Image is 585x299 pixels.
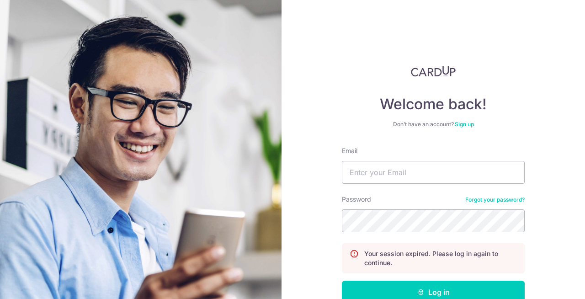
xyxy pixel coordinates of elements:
img: CardUp Logo [411,66,456,77]
input: Enter your Email [342,161,525,184]
label: Email [342,146,357,155]
p: Your session expired. Please log in again to continue. [364,249,517,267]
a: Forgot your password? [465,196,525,203]
h4: Welcome back! [342,95,525,113]
div: Don’t have an account? [342,121,525,128]
a: Sign up [455,121,474,128]
label: Password [342,195,371,204]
